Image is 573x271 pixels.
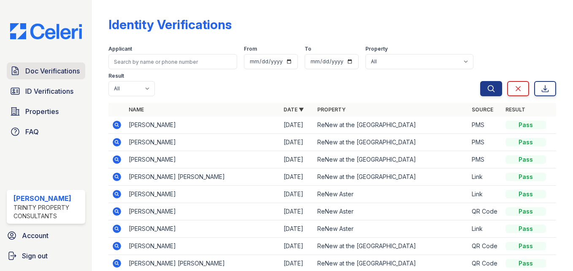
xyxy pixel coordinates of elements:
td: [DATE] [280,203,314,220]
td: Link [468,186,502,203]
span: Properties [25,106,59,117]
td: [DATE] [280,238,314,255]
td: [PERSON_NAME] [125,186,280,203]
td: Link [468,168,502,186]
td: [DATE] [280,186,314,203]
td: [PERSON_NAME] [125,134,280,151]
div: Pass [505,207,546,216]
div: Pass [505,190,546,198]
a: Date ▼ [284,106,304,113]
div: Identity Verifications [108,17,232,32]
label: From [244,46,257,52]
div: Pass [505,155,546,164]
label: Property [365,46,388,52]
span: Doc Verifications [25,66,80,76]
a: FAQ [7,123,85,140]
td: [PERSON_NAME] [125,117,280,134]
span: ID Verifications [25,86,73,96]
a: Properties [7,103,85,120]
a: Name [129,106,144,113]
span: FAQ [25,127,39,137]
td: [DATE] [280,117,314,134]
td: [PERSON_NAME] [PERSON_NAME] [125,168,280,186]
td: QR Code [468,203,502,220]
a: ID Verifications [7,83,85,100]
td: [DATE] [280,168,314,186]
td: ReNew Aster [314,220,468,238]
td: QR Code [468,238,502,255]
label: Result [108,73,124,79]
td: ReNew at the [GEOGRAPHIC_DATA] [314,151,468,168]
td: ReNew at the [GEOGRAPHIC_DATA] [314,238,468,255]
td: [PERSON_NAME] [125,203,280,220]
div: Trinity Property Consultants [14,203,82,220]
td: ReNew at the [GEOGRAPHIC_DATA] [314,168,468,186]
span: Sign out [22,251,48,261]
div: [PERSON_NAME] [14,193,82,203]
img: CE_Logo_Blue-a8612792a0a2168367f1c8372b55b34899dd931a85d93a1a3d3e32e68fde9ad4.png [3,23,89,39]
div: Pass [505,242,546,250]
td: [PERSON_NAME] [125,238,280,255]
td: PMS [468,117,502,134]
div: Pass [505,259,546,268]
div: Pass [505,138,546,146]
td: ReNew Aster [314,186,468,203]
td: [DATE] [280,151,314,168]
td: [DATE] [280,220,314,238]
td: [DATE] [280,134,314,151]
a: Account [3,227,89,244]
span: Account [22,230,49,241]
label: Applicant [108,46,132,52]
a: Source [472,106,493,113]
td: [PERSON_NAME] [125,151,280,168]
div: Pass [505,121,546,129]
td: Link [468,220,502,238]
a: Property [317,106,346,113]
td: ReNew at the [GEOGRAPHIC_DATA] [314,134,468,151]
td: ReNew Aster [314,203,468,220]
a: Doc Verifications [7,62,85,79]
td: PMS [468,134,502,151]
td: [PERSON_NAME] [125,220,280,238]
td: ReNew at the [GEOGRAPHIC_DATA] [314,117,468,134]
a: Result [505,106,525,113]
label: To [305,46,311,52]
div: Pass [505,225,546,233]
div: Pass [505,173,546,181]
a: Sign out [3,247,89,264]
input: Search by name or phone number [108,54,237,69]
td: PMS [468,151,502,168]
